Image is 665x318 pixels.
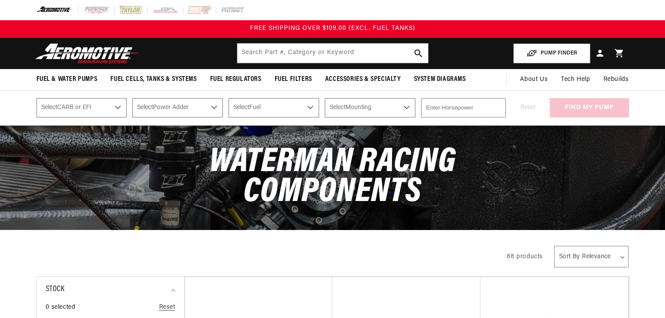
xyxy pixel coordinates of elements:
[36,98,127,117] select: CARB or EFI
[237,44,428,63] input: Search by Part Number, Category or Keyword
[513,44,590,63] button: PUMP FINDER
[319,69,407,90] summary: Accessories & Specialty
[407,69,472,90] summary: System Diagrams
[414,75,466,84] span: System Diagrams
[507,253,543,260] span: 88 products
[268,69,319,90] summary: Fuel Filters
[104,69,203,90] summary: Fuel Cells, Tanks & Systems
[132,98,223,117] select: Power Adder
[229,98,319,117] select: Fuel
[46,277,175,303] summary: Stock (0 selected)
[325,98,415,117] select: Mounting
[325,75,401,84] span: Accessories & Specialty
[421,98,506,117] input: Enter Horsepower
[110,75,196,84] span: Fuel Cells, Tanks & Systems
[46,303,76,312] span: 0 selected
[409,44,428,63] button: search button
[513,69,554,90] a: About Us
[561,75,590,84] span: Tech Help
[210,75,262,84] span: Fuel Regulators
[250,25,415,32] span: FREE SHIPPING OVER $109.00 (EXCL. FUEL TANKS)
[203,69,268,90] summary: Fuel Regulators
[597,69,636,90] summary: Rebuilds
[554,69,596,90] summary: Tech Help
[46,283,65,296] span: Stock
[603,75,629,84] span: Rebuilds
[520,76,548,83] span: About Us
[209,145,456,210] span: Waterman Racing Components
[275,75,312,84] span: Fuel Filters
[159,303,175,312] a: Reset
[30,69,104,90] summary: Fuel & Water Pumps
[36,75,98,84] span: Fuel & Water Pumps
[33,43,143,64] img: Aeromotive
